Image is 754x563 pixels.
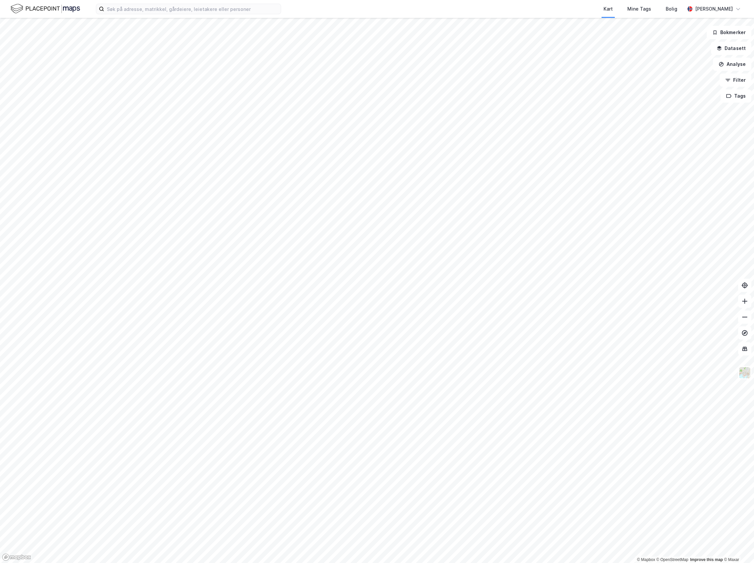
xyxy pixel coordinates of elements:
button: Datasett [711,42,751,55]
a: OpenStreetMap [656,557,689,562]
img: logo.f888ab2527a4732fd821a326f86c7f29.svg [11,3,80,15]
div: [PERSON_NAME] [695,5,733,13]
button: Tags [721,89,751,103]
iframe: Chat Widget [721,531,754,563]
a: Mapbox [637,557,655,562]
button: Bokmerker [707,26,751,39]
button: Analyse [713,58,751,71]
div: Kontrollprogram for chat [721,531,754,563]
input: Søk på adresse, matrikkel, gårdeiere, leietakere eller personer [104,4,281,14]
button: Filter [720,73,751,87]
a: Improve this map [690,557,723,562]
div: Mine Tags [627,5,651,13]
img: Z [738,366,751,379]
div: Bolig [666,5,677,13]
div: Kart [604,5,613,13]
a: Mapbox homepage [2,553,31,561]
